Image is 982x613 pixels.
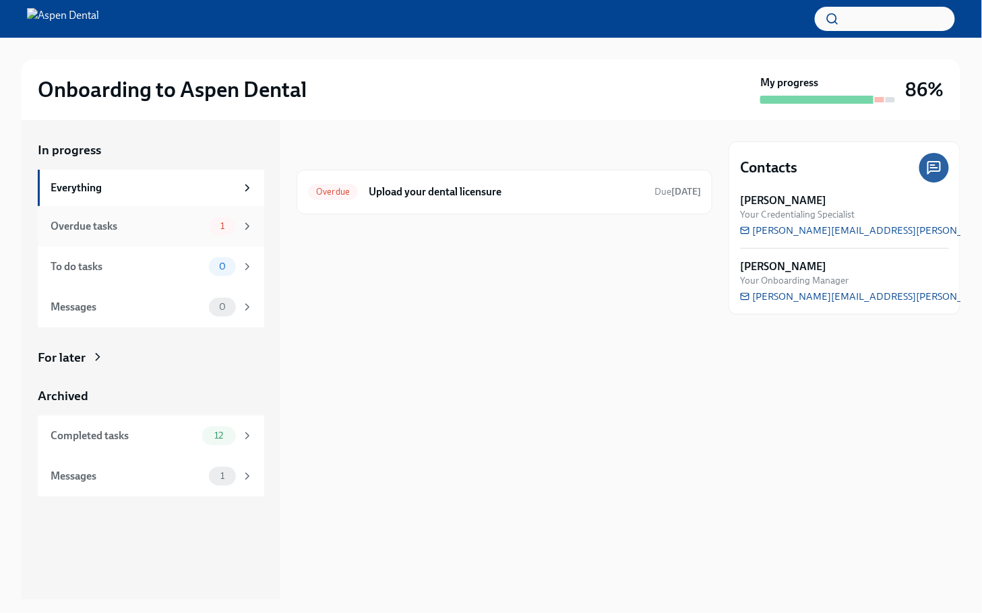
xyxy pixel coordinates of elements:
[206,430,231,441] span: 12
[51,428,197,443] div: Completed tasks
[654,185,701,198] span: August 5th, 2025 07:00
[369,185,644,199] h6: Upload your dental licensure
[38,349,86,366] div: For later
[297,141,360,159] div: In progress
[212,221,233,231] span: 1
[654,186,701,197] span: Due
[740,259,826,274] strong: [PERSON_NAME]
[308,181,701,203] a: OverdueUpload your dental licensureDue[DATE]
[671,186,701,197] strong: [DATE]
[211,261,234,271] span: 0
[38,349,264,366] a: For later
[51,219,204,234] div: Overdue tasks
[740,193,826,208] strong: [PERSON_NAME]
[38,170,264,206] a: Everything
[51,181,236,195] div: Everything
[51,300,204,315] div: Messages
[38,141,264,159] a: In progress
[38,456,264,496] a: Messages1
[740,274,849,287] span: Your Onboarding Manager
[51,469,204,484] div: Messages
[740,208,855,221] span: Your Credentialing Specialist
[212,471,233,481] span: 1
[27,8,99,30] img: Aspen Dental
[38,247,264,287] a: To do tasks0
[38,206,264,247] a: Overdue tasks1
[906,77,944,102] h3: 86%
[308,187,358,197] span: Overdue
[38,287,264,327] a: Messages0
[51,259,204,274] div: To do tasks
[38,387,264,405] a: Archived
[38,416,264,456] a: Completed tasks12
[38,76,307,103] h2: Onboarding to Aspen Dental
[760,75,818,90] strong: My progress
[211,302,234,312] span: 0
[740,158,797,178] h4: Contacts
